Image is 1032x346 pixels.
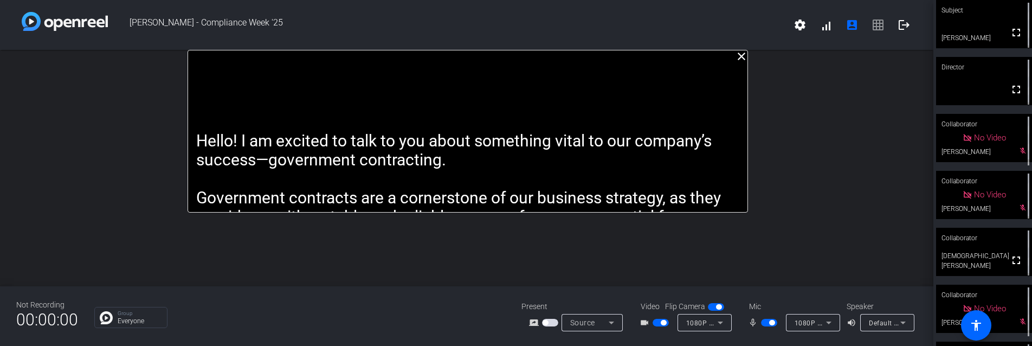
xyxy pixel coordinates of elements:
[529,316,542,329] mat-icon: screen_share_outline
[118,318,162,324] p: Everyone
[794,18,807,31] mat-icon: settings
[898,18,911,31] mat-icon: logout
[847,316,860,329] mat-icon: volume_up
[16,299,78,311] div: Not Recording
[100,311,113,324] img: Chat Icon
[665,301,705,312] span: Flip Camera
[748,316,761,329] mat-icon: mic_none
[735,50,748,63] mat-icon: close
[936,57,1032,78] div: Director
[738,301,847,312] div: Mic
[521,301,630,312] div: Present
[108,12,787,38] span: [PERSON_NAME] - Compliance Week '25
[795,318,894,327] span: 1080P Pro Stream (046d:0894)
[936,228,1032,248] div: Collaborator
[640,316,653,329] mat-icon: videocam_outline
[974,133,1006,143] span: No Video
[847,301,912,312] div: Speaker
[970,319,983,332] mat-icon: accessibility
[974,304,1006,313] span: No Video
[16,306,78,333] span: 00:00:00
[936,285,1032,305] div: Collaborator
[196,131,739,169] p: Hello! I am excited to talk to you about something vital to our company’s success—government cont...
[641,301,660,312] span: Video
[570,318,595,327] span: Source
[936,171,1032,191] div: Collaborator
[869,318,999,327] span: Default - MacBook Pro Speakers (Built-in)
[936,114,1032,134] div: Collaborator
[1010,26,1023,39] mat-icon: fullscreen
[118,311,162,316] p: Group
[22,12,108,31] img: white-gradient.svg
[1010,83,1023,96] mat-icon: fullscreen
[686,318,786,327] span: 1080P Pro Stream (046d:0894)
[1010,254,1023,267] mat-icon: fullscreen
[846,18,859,31] mat-icon: account_box
[974,190,1006,200] span: No Video
[813,12,839,38] button: signal_cellular_alt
